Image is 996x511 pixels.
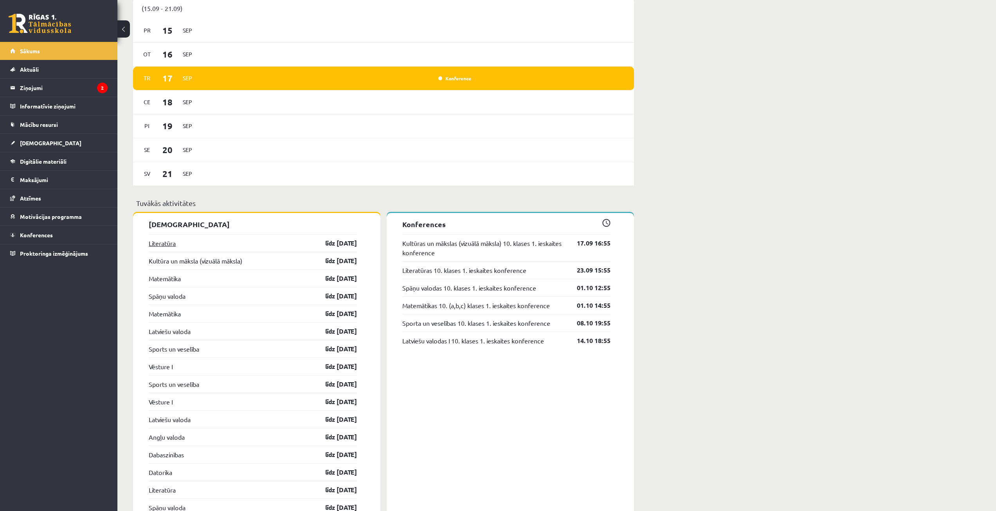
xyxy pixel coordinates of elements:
[179,48,196,60] span: Sep
[312,379,357,389] a: līdz [DATE]
[312,291,357,301] a: līdz [DATE]
[179,72,196,84] span: Sep
[10,60,108,78] a: Aktuāli
[155,24,180,37] span: 15
[402,336,544,345] a: Latviešu valodas I 10. klases 1. ieskaites konference
[312,238,357,248] a: līdz [DATE]
[179,144,196,156] span: Sep
[20,79,108,97] legend: Ziņojumi
[10,134,108,152] a: [DEMOGRAPHIC_DATA]
[402,238,565,257] a: Kultūras un mākslas (vizuālā māksla) 10. klases 1. ieskaites konference
[139,72,155,84] span: Tr
[149,274,181,283] a: Matemātika
[20,139,81,146] span: [DEMOGRAPHIC_DATA]
[149,327,191,336] a: Latviešu valoda
[312,309,357,318] a: līdz [DATE]
[20,213,82,220] span: Motivācijas programma
[155,96,180,108] span: 18
[155,72,180,85] span: 17
[438,75,471,81] a: Konference
[10,79,108,97] a: Ziņojumi2
[139,168,155,180] span: Sv
[312,415,357,424] a: līdz [DATE]
[312,362,357,371] a: līdz [DATE]
[402,265,526,275] a: Literatūras 10. klases 1. ieskaites konference
[149,309,181,318] a: Matemātika
[149,219,357,229] p: [DEMOGRAPHIC_DATA]
[149,485,176,495] a: Literatūra
[136,198,631,208] p: Tuvākās aktivitātes
[20,47,40,54] span: Sākums
[149,362,173,371] a: Vēsture I
[402,283,536,293] a: Spāņu valodas 10. klases 1. ieskaites konference
[149,256,242,265] a: Kultūra un māksla (vizuālā māksla)
[565,238,611,248] a: 17.09 16:55
[565,336,611,345] a: 14.10 18:55
[10,152,108,170] a: Digitālie materiāli
[10,116,108,134] a: Mācību resursi
[565,265,611,275] a: 23.09 15:55
[149,344,199,354] a: Sports un veselība
[20,231,53,238] span: Konferences
[20,195,41,202] span: Atzīmes
[312,274,357,283] a: līdz [DATE]
[312,485,357,495] a: līdz [DATE]
[312,327,357,336] a: līdz [DATE]
[155,167,180,180] span: 21
[10,208,108,226] a: Motivācijas programma
[20,250,88,257] span: Proktoringa izmēģinājums
[149,468,172,477] a: Datorika
[149,432,185,442] a: Angļu valoda
[155,119,180,132] span: 19
[139,24,155,36] span: Pr
[149,379,199,389] a: Sports un veselība
[139,144,155,156] span: Se
[10,97,108,115] a: Informatīvie ziņojumi
[402,301,550,310] a: Matemātikas 10. (a,b,c) klases 1. ieskaites konference
[312,450,357,459] a: līdz [DATE]
[155,48,180,61] span: 16
[565,318,611,328] a: 08.10 19:55
[20,158,67,165] span: Digitālie materiāli
[312,468,357,477] a: līdz [DATE]
[10,189,108,207] a: Atzīmes
[139,96,155,108] span: Ce
[179,120,196,132] span: Sep
[312,344,357,354] a: līdz [DATE]
[179,96,196,108] span: Sep
[10,244,108,262] a: Proktoringa izmēģinājums
[179,24,196,36] span: Sep
[565,283,611,293] a: 01.10 12:55
[312,256,357,265] a: līdz [DATE]
[149,291,186,301] a: Spāņu valoda
[9,14,71,33] a: Rīgas 1. Tālmācības vidusskola
[312,397,357,406] a: līdz [DATE]
[402,219,611,229] p: Konferences
[149,238,176,248] a: Literatūra
[139,48,155,60] span: Ot
[149,397,173,406] a: Vēsture I
[139,120,155,132] span: Pi
[149,450,184,459] a: Dabaszinības
[149,415,191,424] a: Latviešu valoda
[20,121,58,128] span: Mācību resursi
[20,66,39,73] span: Aktuāli
[20,97,108,115] legend: Informatīvie ziņojumi
[312,432,357,442] a: līdz [DATE]
[97,83,108,93] i: 2
[20,171,108,189] legend: Maksājumi
[402,318,550,328] a: Sporta un veselības 10. klases 1. ieskaites konference
[10,226,108,244] a: Konferences
[179,168,196,180] span: Sep
[155,143,180,156] span: 20
[10,42,108,60] a: Sākums
[10,171,108,189] a: Maksājumi
[565,301,611,310] a: 01.10 14:55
